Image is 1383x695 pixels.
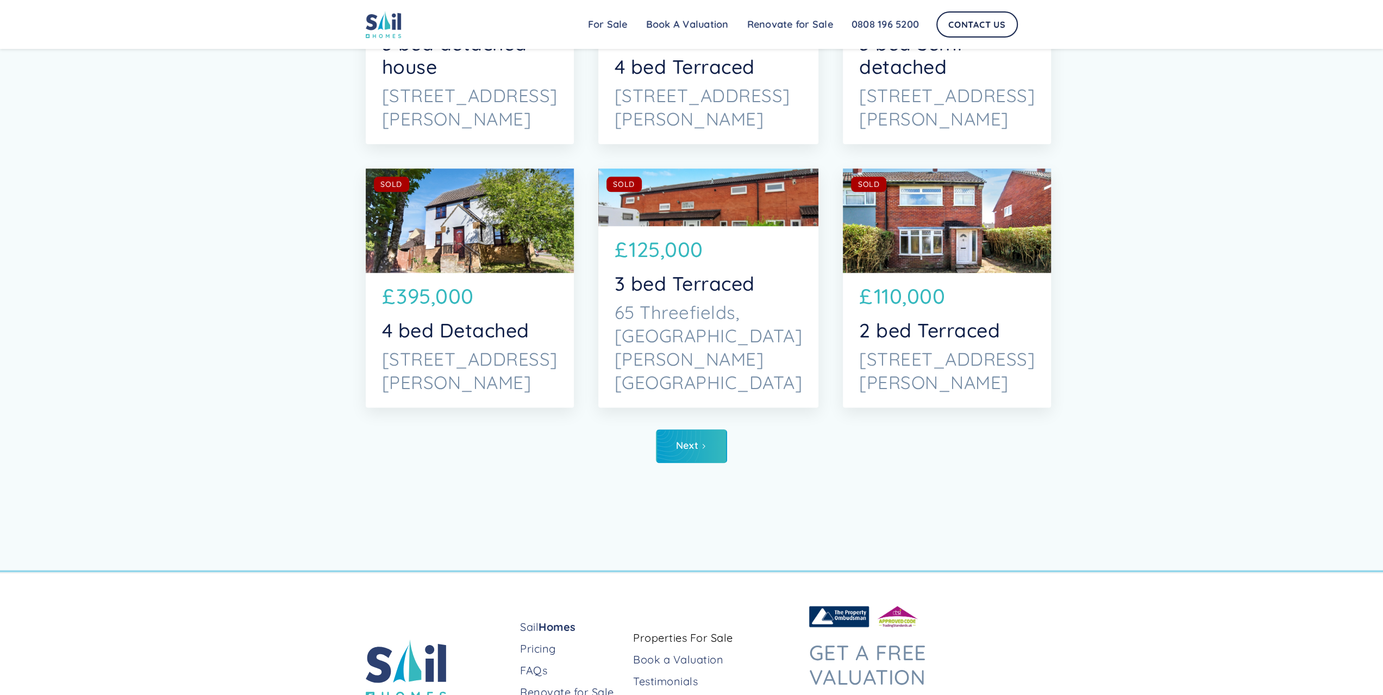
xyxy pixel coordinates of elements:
a: Next Page [656,429,727,463]
p: 65 Threefields, [GEOGRAPHIC_DATA][PERSON_NAME][GEOGRAPHIC_DATA] [615,300,803,394]
p: 3 bed Terraced [615,272,803,296]
p: [STREET_ADDRESS][PERSON_NAME] [859,84,1035,130]
a: Pricing [520,641,624,656]
a: SOLD£125,0003 bed Terraced65 Threefields, [GEOGRAPHIC_DATA][PERSON_NAME][GEOGRAPHIC_DATA] [598,168,819,408]
a: SailHomes [520,619,624,635]
img: sail home logo colored [366,11,402,38]
p: £ [615,234,628,265]
a: FAQs [520,663,624,678]
a: SOLD£395,0004 bed Detached[STREET_ADDRESS][PERSON_NAME] [366,168,574,408]
a: For Sale [579,14,637,35]
div: List [366,429,1018,463]
a: Testimonials [633,674,800,689]
p: 4 bed Detached [382,319,558,342]
p: 395,000 [396,281,474,312]
p: 3 bed detached house [382,32,558,79]
div: SOLD [613,179,635,190]
h3: Get a free valuation [809,641,1018,691]
div: SOLD [858,179,880,190]
div: SOLD [380,179,402,190]
a: Book a Valuation [633,652,800,667]
p: 110,000 [874,281,946,312]
a: Properties For Sale [633,630,800,646]
div: Next [676,440,698,451]
a: Book A Valuation [637,14,738,35]
strong: Homes [539,620,576,634]
p: £ [382,281,396,312]
p: 2 bed Terraced [859,319,1035,342]
a: SOLD£110,0002 bed Terraced[STREET_ADDRESS][PERSON_NAME] [843,168,1051,408]
p: [STREET_ADDRESS][PERSON_NAME] [382,347,558,394]
p: 4 bed Terraced [615,55,803,79]
p: 3 bed Semi-detached [859,32,1035,79]
a: 0808 196 5200 [842,14,928,35]
p: [STREET_ADDRESS][PERSON_NAME] [859,347,1035,394]
p: £ [859,281,873,312]
p: 125,000 [629,234,703,265]
a: Contact Us [936,11,1018,37]
a: Renovate for Sale [738,14,842,35]
p: [STREET_ADDRESS][PERSON_NAME] [382,84,558,130]
p: [STREET_ADDRESS][PERSON_NAME] [615,84,803,130]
